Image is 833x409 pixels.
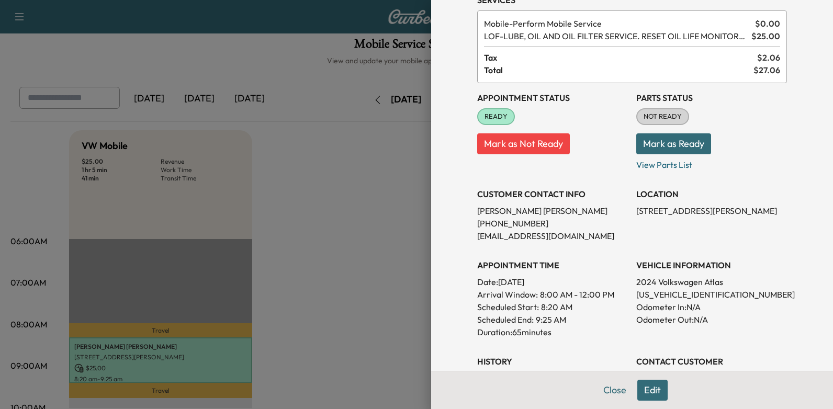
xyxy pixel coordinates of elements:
[637,111,688,122] span: NOT READY
[477,276,628,288] p: Date: [DATE]
[540,288,614,301] span: 8:00 AM - 12:00 PM
[751,30,780,42] span: $ 25.00
[755,17,780,30] span: $ 0.00
[477,133,570,154] button: Mark as Not Ready
[477,217,628,230] p: [PHONE_NUMBER]
[478,111,514,122] span: READY
[636,276,787,288] p: 2024 Volkswagen Atlas
[636,92,787,104] h3: Parts Status
[753,64,780,76] span: $ 27.06
[477,259,628,271] h3: APPOINTMENT TIME
[477,188,628,200] h3: CUSTOMER CONTACT INFO
[484,17,751,30] span: Perform Mobile Service
[477,204,628,217] p: [PERSON_NAME] [PERSON_NAME]
[636,288,787,301] p: [US_VEHICLE_IDENTIFICATION_NUMBER]
[484,30,747,42] span: LUBE, OIL AND OIL FILTER SERVICE. RESET OIL LIFE MONITOR. HAZARDOUS WASTE FEE WILL BE APPLIED.
[636,259,787,271] h3: VEHICLE INFORMATION
[636,188,787,200] h3: LOCATION
[636,355,787,368] h3: CONTACT CUSTOMER
[477,230,628,242] p: [EMAIL_ADDRESS][DOMAIN_NAME]
[636,133,711,154] button: Mark as Ready
[477,313,534,326] p: Scheduled End:
[536,313,566,326] p: 9:25 AM
[636,313,787,326] p: Odometer Out: N/A
[636,204,787,217] p: [STREET_ADDRESS][PERSON_NAME]
[477,355,628,368] h3: History
[757,51,780,64] span: $ 2.06
[484,64,753,76] span: Total
[637,380,668,401] button: Edit
[484,51,757,64] span: Tax
[636,154,787,171] p: View Parts List
[477,326,628,338] p: Duration: 65 minutes
[541,301,572,313] p: 8:20 AM
[636,301,787,313] p: Odometer In: N/A
[477,288,628,301] p: Arrival Window:
[477,301,539,313] p: Scheduled Start:
[596,380,633,401] button: Close
[477,92,628,104] h3: Appointment Status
